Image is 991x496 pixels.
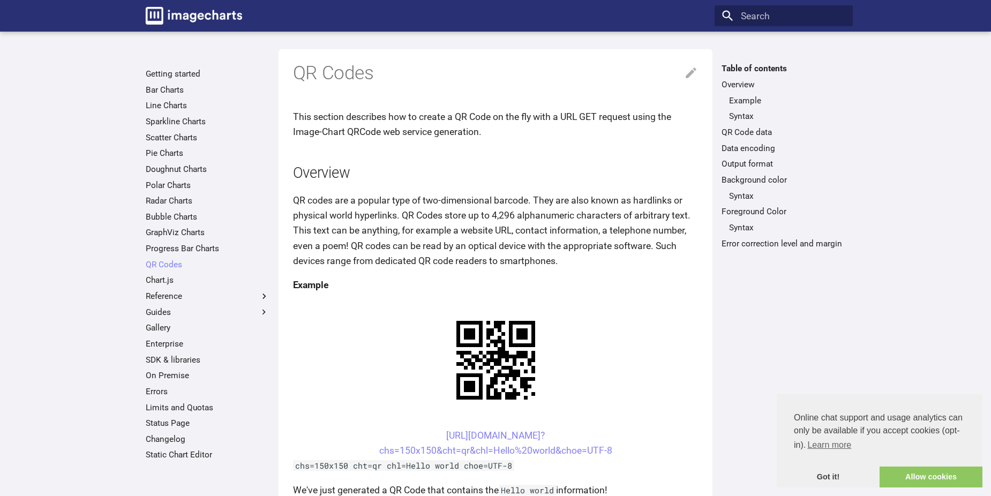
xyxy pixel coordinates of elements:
[146,164,269,175] a: Doughnut Charts
[722,191,845,201] nav: Background color
[146,322,269,333] a: Gallery
[729,111,846,122] a: Syntax
[146,100,269,111] a: Line Charts
[146,434,269,445] a: Changelog
[379,430,612,456] a: [URL][DOMAIN_NAME]?chs=150x150&cht=qr&chl=Hello%20world&choe=UTF-8
[146,355,269,365] a: SDK & libraries
[722,95,845,122] nav: Overview
[146,386,269,397] a: Errors
[146,85,269,95] a: Bar Charts
[794,411,965,453] span: Online chat support and usage analytics can only be available if you accept cookies (opt-in).
[293,193,699,268] p: QR codes are a popular type of two-dimensional barcode. They are also known as hardlinks or physi...
[722,159,845,169] a: Output format
[146,449,269,460] a: Static Chart Editor
[722,79,845,90] a: Overview
[880,467,982,488] a: allow cookies
[722,206,845,217] a: Foreground Color
[146,370,269,381] a: On Premise
[722,127,845,138] a: QR Code data
[806,437,853,453] a: learn more about cookies
[293,163,699,184] h2: Overview
[146,291,269,302] label: Reference
[293,61,699,86] h1: QR Codes
[293,109,699,139] p: This section describes how to create a QR Code on the fly with a URL GET request using the Image-...
[729,222,846,233] a: Syntax
[499,485,557,495] code: Hello world
[146,7,242,25] img: logo
[293,460,515,471] code: chs=150x150 cht=qr chl=Hello world choe=UTF-8
[146,418,269,429] a: Status Page
[146,196,269,206] a: Radar Charts
[722,175,845,185] a: Background color
[146,402,269,413] a: Limits and Quotas
[146,212,269,222] a: Bubble Charts
[146,307,269,318] label: Guides
[715,63,852,74] label: Table of contents
[722,143,845,154] a: Data encoding
[141,2,247,29] a: Image-Charts documentation
[146,339,269,349] a: Enterprise
[722,238,845,249] a: Error correction level and margin
[146,69,269,79] a: Getting started
[715,63,852,249] nav: Table of contents
[722,222,845,233] nav: Foreground Color
[777,467,880,488] a: dismiss cookie message
[146,132,269,143] a: Scatter Charts
[777,394,982,487] div: cookieconsent
[146,275,269,285] a: Chart.js
[729,95,846,106] a: Example
[146,227,269,238] a: GraphViz Charts
[146,259,269,270] a: QR Codes
[146,243,269,254] a: Progress Bar Charts
[729,191,846,201] a: Syntax
[146,148,269,159] a: Pie Charts
[146,116,269,127] a: Sparkline Charts
[146,180,269,191] a: Polar Charts
[715,5,852,27] input: Search
[438,302,554,418] img: chart
[293,277,699,292] h4: Example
